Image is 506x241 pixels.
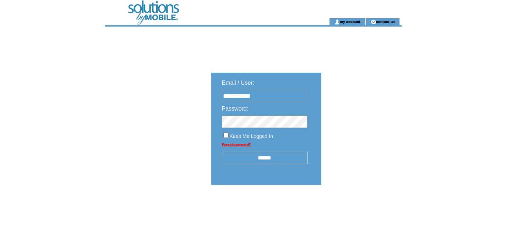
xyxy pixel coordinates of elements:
img: account_icon.gif;jsessionid=677FF315F21F338C3FAF34FE1EB55A99 [334,19,340,25]
a: Forgot password? [222,142,251,146]
span: Email / User: [222,80,255,86]
a: my account [340,19,360,24]
a: contact us [376,19,395,24]
span: Keep Me Logged In [230,133,273,139]
img: contact_us_icon.gif;jsessionid=677FF315F21F338C3FAF34FE1EB55A99 [371,19,376,25]
span: Password: [222,106,249,112]
img: transparent.png;jsessionid=677FF315F21F338C3FAF34FE1EB55A99 [342,203,377,212]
